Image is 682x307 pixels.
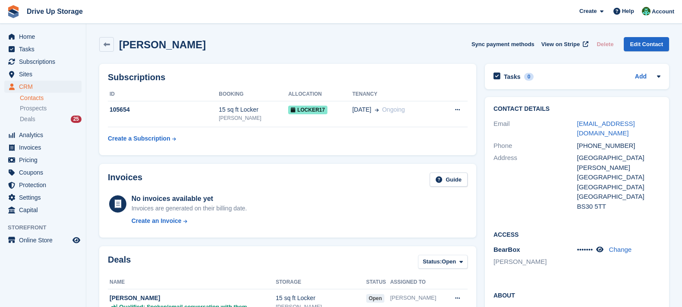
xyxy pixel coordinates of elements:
[119,39,206,50] h2: [PERSON_NAME]
[20,104,47,113] span: Prospects
[493,141,577,151] div: Phone
[4,68,82,80] a: menu
[577,153,661,182] div: [GEOGRAPHIC_DATA][PERSON_NAME][GEOGRAPHIC_DATA]
[4,43,82,55] a: menu
[430,172,468,187] a: Guide
[20,94,82,102] a: Contacts
[276,276,366,289] th: Storage
[71,116,82,123] div: 25
[19,31,71,43] span: Home
[108,72,468,82] h2: Subscriptions
[652,7,674,16] span: Account
[493,106,660,113] h2: Contact Details
[390,276,446,289] th: Assigned to
[577,141,661,151] div: [PHONE_NUMBER]
[4,166,82,179] a: menu
[366,294,385,303] span: open
[132,194,247,204] div: No invoices available yet
[132,204,247,213] div: Invoices are generated on their billing date.
[219,88,288,101] th: Booking
[132,216,247,226] a: Create an Invoice
[471,37,534,51] button: Sync payment methods
[390,294,446,302] div: [PERSON_NAME]
[366,276,390,289] th: Status
[4,191,82,204] a: menu
[4,154,82,166] a: menu
[20,104,82,113] a: Prospects
[352,88,438,101] th: Tenancy
[108,134,170,143] div: Create a Subscription
[635,72,647,82] a: Add
[108,255,131,271] h2: Deals
[288,106,327,114] span: Locker17
[4,179,82,191] a: menu
[642,7,651,16] img: Camille
[624,37,669,51] a: Edit Contact
[20,115,82,124] a: Deals 25
[19,179,71,191] span: Protection
[493,230,660,238] h2: Access
[577,192,661,202] div: [GEOGRAPHIC_DATA]
[524,73,534,81] div: 0
[593,37,617,51] button: Delete
[276,294,366,303] div: 15 sq ft Locker
[493,153,577,211] div: Address
[19,141,71,153] span: Invoices
[19,68,71,80] span: Sites
[108,276,276,289] th: Name
[577,202,661,212] div: BS30 5TT
[19,129,71,141] span: Analytics
[19,43,71,55] span: Tasks
[418,255,468,269] button: Status: Open
[288,88,352,101] th: Allocation
[4,31,82,43] a: menu
[110,294,276,303] div: [PERSON_NAME]
[4,234,82,246] a: menu
[442,257,456,266] span: Open
[108,105,219,114] div: 105654
[108,131,176,147] a: Create a Subscription
[609,246,632,253] a: Change
[4,56,82,68] a: menu
[4,129,82,141] a: menu
[538,37,590,51] a: View on Stripe
[504,73,521,81] h2: Tasks
[493,119,577,138] div: Email
[622,7,634,16] span: Help
[4,141,82,153] a: menu
[493,246,520,253] span: BearBox
[541,40,580,49] span: View on Stripe
[8,223,86,232] span: Storefront
[71,235,82,245] a: Preview store
[19,191,71,204] span: Settings
[19,81,71,93] span: CRM
[493,257,577,267] li: [PERSON_NAME]
[577,120,635,137] a: [EMAIL_ADDRESS][DOMAIN_NAME]
[577,182,661,192] div: [GEOGRAPHIC_DATA]
[132,216,182,226] div: Create an Invoice
[108,88,219,101] th: ID
[23,4,86,19] a: Drive Up Storage
[19,154,71,166] span: Pricing
[423,257,442,266] span: Status:
[577,246,593,253] span: •••••••
[108,172,142,187] h2: Invoices
[219,105,288,114] div: 15 sq ft Locker
[19,166,71,179] span: Coupons
[382,106,405,113] span: Ongoing
[4,81,82,93] a: menu
[352,105,371,114] span: [DATE]
[579,7,597,16] span: Create
[219,114,288,122] div: [PERSON_NAME]
[19,56,71,68] span: Subscriptions
[493,291,660,299] h2: About
[19,204,71,216] span: Capital
[20,115,35,123] span: Deals
[19,234,71,246] span: Online Store
[7,5,20,18] img: stora-icon-8386f47178a22dfd0bd8f6a31ec36ba5ce8667c1dd55bd0f319d3a0aa187defe.svg
[4,204,82,216] a: menu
